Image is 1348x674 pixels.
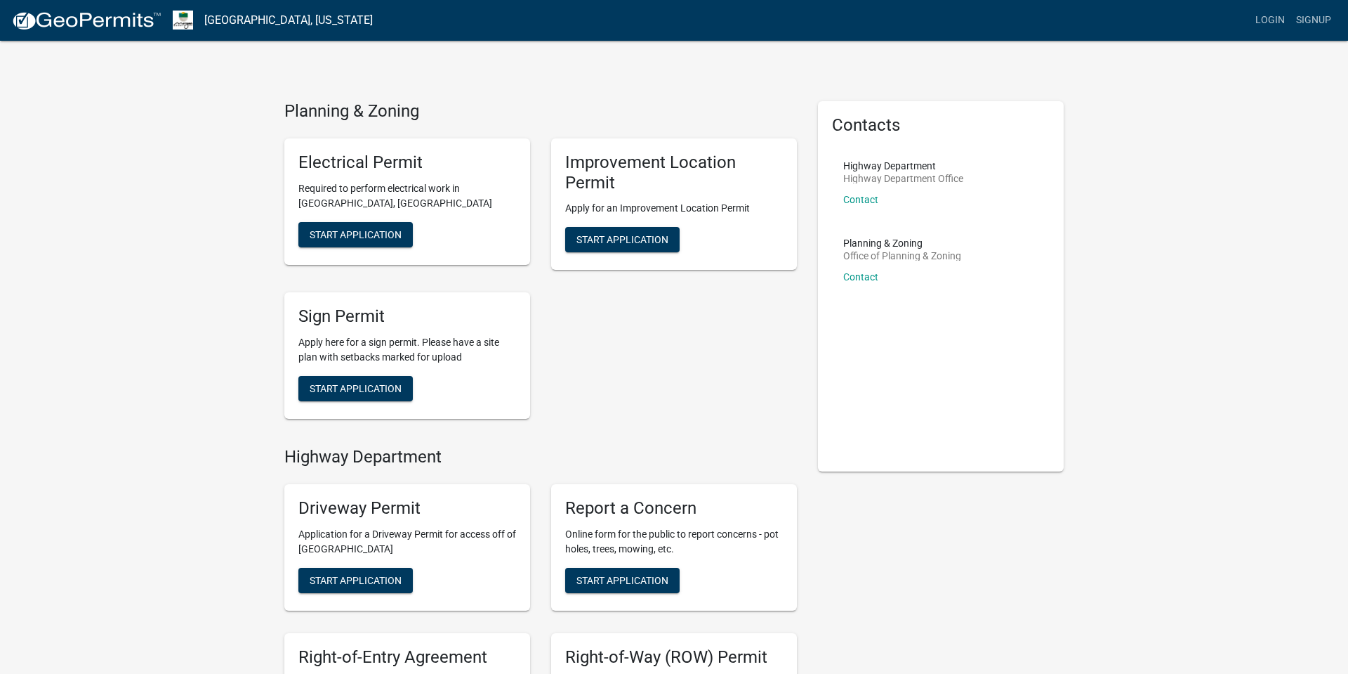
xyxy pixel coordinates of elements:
[173,11,193,30] img: Morgan County, Indiana
[298,222,413,247] button: Start Application
[565,647,783,668] h5: Right-of-Way (ROW) Permit
[284,101,797,122] h4: Planning & Zoning
[298,647,516,668] h5: Right-of-Entry Agreement
[298,568,413,593] button: Start Application
[843,238,961,248] p: Planning & Zoning
[298,376,413,401] button: Start Application
[298,181,516,211] p: Required to perform electrical work in [GEOGRAPHIC_DATA], [GEOGRAPHIC_DATA]
[565,527,783,557] p: Online form for the public to report concerns - pot holes, trees, mowing, etc.
[576,234,668,245] span: Start Application
[565,498,783,519] h5: Report a Concern
[565,201,783,216] p: Apply for an Improvement Location Permit
[843,174,963,183] p: Highway Department Office
[843,271,878,283] a: Contact
[843,251,961,261] p: Office of Planning & Zoning
[832,115,1050,136] h5: Contacts
[843,161,963,171] p: Highway Department
[1250,7,1290,34] a: Login
[565,568,680,593] button: Start Application
[204,8,373,32] a: [GEOGRAPHIC_DATA], [US_STATE]
[298,153,516,173] h5: Electrical Permit
[843,194,878,205] a: Contact
[298,527,516,557] p: Application for a Driveway Permit for access off of [GEOGRAPHIC_DATA]
[310,228,402,240] span: Start Application
[298,498,516,519] h5: Driveway Permit
[310,383,402,394] span: Start Application
[310,574,402,585] span: Start Application
[565,153,783,193] h5: Improvement Location Permit
[565,227,680,252] button: Start Application
[284,447,797,467] h4: Highway Department
[576,574,668,585] span: Start Application
[298,335,516,365] p: Apply here for a sign permit. Please have a site plan with setbacks marked for upload
[298,306,516,327] h5: Sign Permit
[1290,7,1337,34] a: Signup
